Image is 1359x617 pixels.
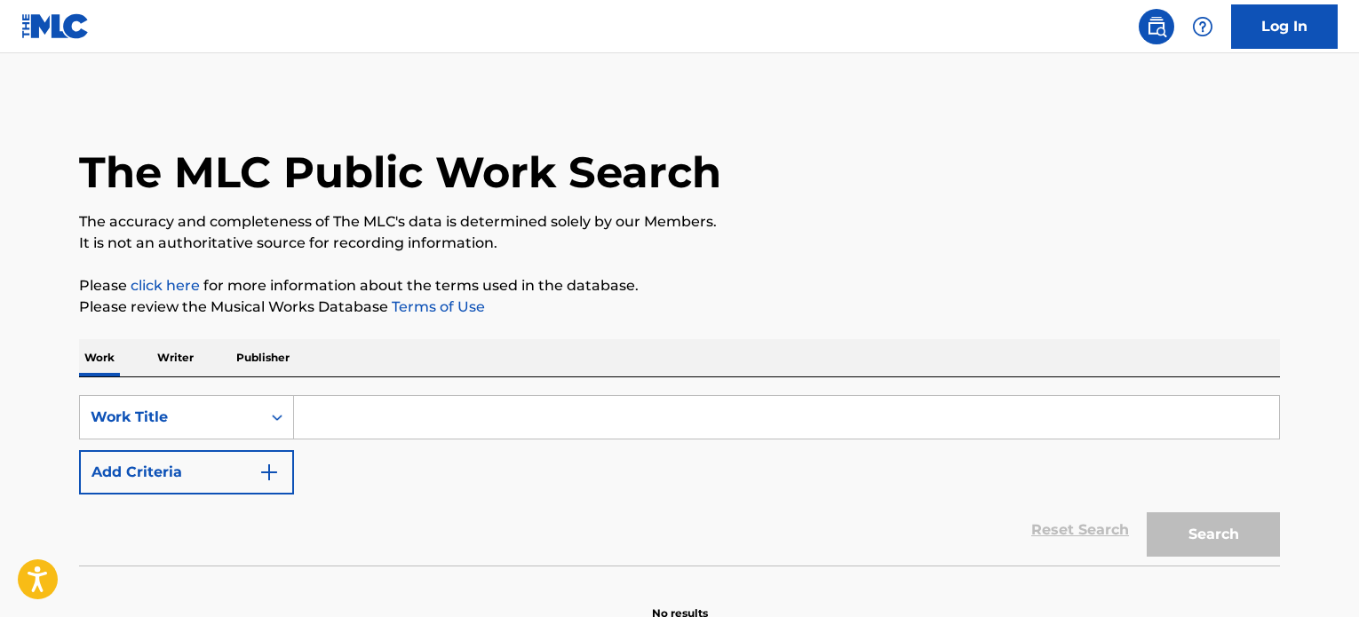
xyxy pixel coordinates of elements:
[79,211,1280,233] p: The accuracy and completeness of The MLC's data is determined solely by our Members.
[1139,9,1174,44] a: Public Search
[1146,16,1167,37] img: search
[79,297,1280,318] p: Please review the Musical Works Database
[1185,9,1220,44] div: Help
[152,339,199,376] p: Writer
[79,146,721,199] h1: The MLC Public Work Search
[79,450,294,494] button: Add Criteria
[131,277,200,294] a: click here
[79,395,1280,566] form: Search Form
[91,407,250,428] div: Work Title
[1192,16,1213,37] img: help
[79,233,1280,254] p: It is not an authoritative source for recording information.
[1270,532,1359,617] iframe: Chat Widget
[258,462,280,483] img: 9d2ae6d4665cec9f34b9.svg
[79,339,120,376] p: Work
[388,298,485,315] a: Terms of Use
[231,339,295,376] p: Publisher
[79,275,1280,297] p: Please for more information about the terms used in the database.
[21,13,90,39] img: MLC Logo
[1231,4,1338,49] a: Log In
